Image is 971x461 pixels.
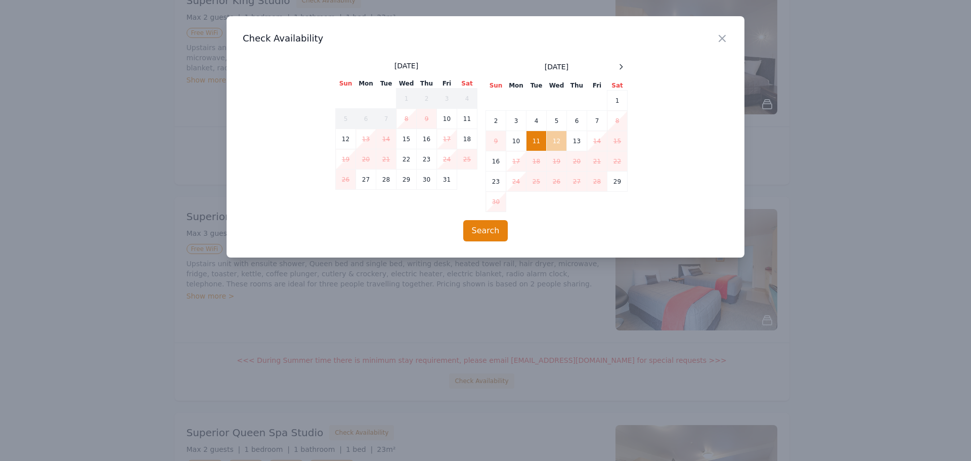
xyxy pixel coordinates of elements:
td: 10 [506,131,526,151]
td: 1 [607,91,628,111]
td: 22 [396,149,417,170]
td: 6 [356,109,376,129]
span: [DATE] [545,62,568,72]
td: 16 [486,151,506,172]
td: 23 [417,149,437,170]
th: Mon [356,79,376,89]
td: 15 [396,129,417,149]
td: 5 [336,109,356,129]
td: 4 [457,89,477,109]
td: 17 [506,151,526,172]
td: 20 [567,151,587,172]
td: 8 [396,109,417,129]
th: Fri [587,81,607,91]
span: [DATE] [394,61,418,71]
td: 4 [526,111,547,131]
th: Sat [607,81,628,91]
td: 28 [376,170,396,190]
td: 28 [587,172,607,192]
td: 17 [437,129,457,149]
td: 11 [526,131,547,151]
td: 6 [567,111,587,131]
td: 10 [437,109,457,129]
td: 16 [417,129,437,149]
td: 26 [336,170,356,190]
td: 1 [396,89,417,109]
td: 3 [437,89,457,109]
td: 5 [547,111,567,131]
td: 31 [437,170,457,190]
td: 13 [356,129,376,149]
td: 21 [376,149,396,170]
td: 19 [336,149,356,170]
td: 20 [356,149,376,170]
td: 23 [486,172,506,192]
th: Sat [457,79,477,89]
th: Mon [506,81,526,91]
th: Fri [437,79,457,89]
td: 25 [526,172,547,192]
td: 14 [587,131,607,151]
td: 8 [607,111,628,131]
td: 9 [417,109,437,129]
td: 13 [567,131,587,151]
td: 7 [376,109,396,129]
td: 12 [336,129,356,149]
td: 30 [417,170,437,190]
td: 18 [526,151,547,172]
td: 2 [486,111,506,131]
td: 22 [607,151,628,172]
td: 9 [486,131,506,151]
th: Thu [417,79,437,89]
th: Wed [396,79,417,89]
td: 30 [486,192,506,212]
td: 21 [587,151,607,172]
td: 27 [356,170,376,190]
td: 12 [547,131,567,151]
th: Sun [336,79,356,89]
th: Tue [526,81,547,91]
td: 2 [417,89,437,109]
td: 29 [607,172,628,192]
td: 11 [457,109,477,129]
td: 24 [506,172,526,192]
td: 15 [607,131,628,151]
td: 7 [587,111,607,131]
td: 24 [437,149,457,170]
th: Thu [567,81,587,91]
td: 25 [457,149,477,170]
td: 14 [376,129,396,149]
td: 19 [547,151,567,172]
td: 27 [567,172,587,192]
th: Wed [547,81,567,91]
h3: Check Availability [243,32,728,45]
th: Tue [376,79,396,89]
td: 29 [396,170,417,190]
button: Search [463,220,508,241]
td: 18 [457,129,477,149]
td: 26 [547,172,567,192]
td: 3 [506,111,526,131]
th: Sun [486,81,506,91]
